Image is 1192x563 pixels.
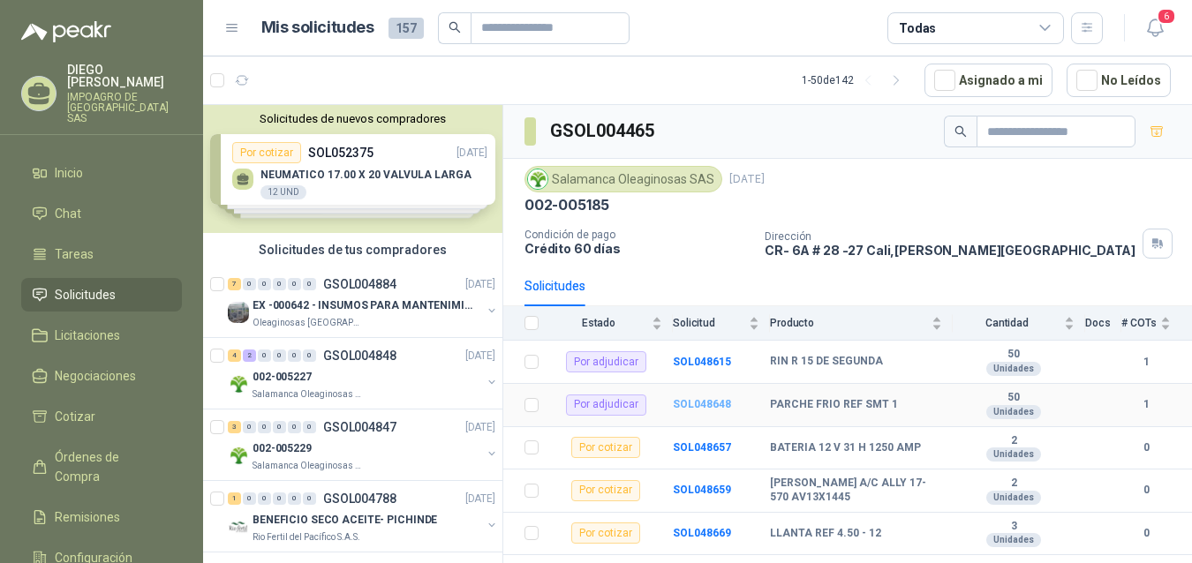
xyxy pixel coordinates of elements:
[253,387,364,402] p: Salamanca Oleaginosas SAS
[571,437,640,458] div: Por cotizar
[323,492,396,505] p: GSOL004788
[303,278,316,290] div: 0
[55,285,116,304] span: Solicitudes
[770,355,883,369] b: RIN R 15 DE SEGUNDA
[953,306,1085,341] th: Cantidad
[253,440,312,457] p: 002-005229
[55,447,165,486] span: Órdenes de Compra
[566,351,646,372] div: Por adjudicar
[303,492,316,505] div: 0
[228,349,241,362] div: 4
[258,492,271,505] div: 0
[228,445,249,466] img: Company Logo
[273,349,286,362] div: 0
[1157,8,1176,25] span: 6
[1085,306,1121,341] th: Docs
[55,163,83,183] span: Inicio
[571,480,640,501] div: Por cotizar
[1121,396,1171,413] b: 1
[55,366,136,386] span: Negociaciones
[21,400,182,433] a: Cotizar
[802,66,910,94] div: 1 - 50 de 142
[67,92,182,124] p: IMPOAGRO DE [GEOGRAPHIC_DATA] SAS
[465,419,495,436] p: [DATE]
[673,398,731,410] a: SOL048648
[449,21,461,34] span: search
[770,317,928,329] span: Producto
[243,421,256,433] div: 0
[1121,317,1157,329] span: # COTs
[258,278,271,290] div: 0
[524,196,609,214] p: 002-005185
[243,349,256,362] div: 2
[203,233,502,266] div: Solicitudes de tus compradores
[228,345,499,402] a: 4 2 0 0 0 0 GSOL004848[DATE] Company Logo002-005227Salamanca Oleaginosas SAS
[323,278,396,290] p: GSOL004884
[524,166,722,192] div: Salamanca Oleaginosas SAS
[528,169,547,189] img: Company Logo
[1067,64,1171,97] button: No Leídos
[228,516,249,537] img: Company Logo
[261,15,374,41] h1: Mis solicitudes
[21,359,182,393] a: Negociaciones
[55,244,94,264] span: Tareas
[228,373,249,394] img: Company Logo
[253,297,472,314] p: EX -000642 - INSUMOS PARA MANTENIMIENTO PREVENTIVO
[273,492,286,505] div: 0
[228,421,241,433] div: 3
[673,441,731,454] a: SOL048657
[770,441,921,455] b: BATERIA 12 V 31 H 1250 AMP
[524,229,751,241] p: Condición de pago
[770,477,942,504] b: [PERSON_NAME] A/C ALLY 17-570 AV13X1445
[273,421,286,433] div: 0
[288,492,301,505] div: 0
[243,492,256,505] div: 0
[954,125,967,138] span: search
[323,349,396,362] p: GSOL004848
[524,241,751,256] p: Crédito 60 días
[986,447,1041,462] div: Unidades
[258,421,271,433] div: 0
[571,522,640,544] div: Por cotizar
[673,484,731,496] a: SOL048659
[673,527,731,539] a: SOL048669
[1121,525,1171,542] b: 0
[770,398,898,412] b: PARCHE FRIO REF SMT 1
[986,491,1041,505] div: Unidades
[986,362,1041,376] div: Unidades
[549,306,673,341] th: Estado
[1121,439,1171,456] b: 0
[1139,12,1171,44] button: 6
[228,274,499,330] a: 7 0 0 0 0 0 GSOL004884[DATE] Company LogoEX -000642 - INSUMOS PARA MANTENIMIENTO PREVENTIVOOleagi...
[203,105,502,233] div: Solicitudes de nuevos compradoresPor cotizarSOL052375[DATE] NEUMATICO 17.00 X 20 VALVULA LARGA12 ...
[729,171,765,188] p: [DATE]
[953,348,1075,362] b: 50
[258,349,271,362] div: 0
[673,306,770,341] th: Solicitud
[228,492,241,505] div: 1
[389,18,424,39] span: 157
[899,19,936,38] div: Todas
[21,156,182,190] a: Inicio
[986,533,1041,547] div: Unidades
[55,407,95,426] span: Cotizar
[953,477,1075,491] b: 2
[243,278,256,290] div: 0
[288,349,301,362] div: 0
[673,317,745,329] span: Solicitud
[1121,482,1171,499] b: 0
[21,440,182,493] a: Órdenes de Compra
[765,243,1135,258] p: CR- 6A # 28 -27 Cali , [PERSON_NAME][GEOGRAPHIC_DATA]
[549,317,648,329] span: Estado
[228,417,499,473] a: 3 0 0 0 0 0 GSOL004847[DATE] Company Logo002-005229Salamanca Oleaginosas SAS
[550,117,657,145] h3: GSOL004465
[770,527,881,541] b: LLANTA REF 4.50 - 12
[288,278,301,290] div: 0
[253,369,312,386] p: 002-005227
[1121,306,1192,341] th: # COTs
[1121,354,1171,371] b: 1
